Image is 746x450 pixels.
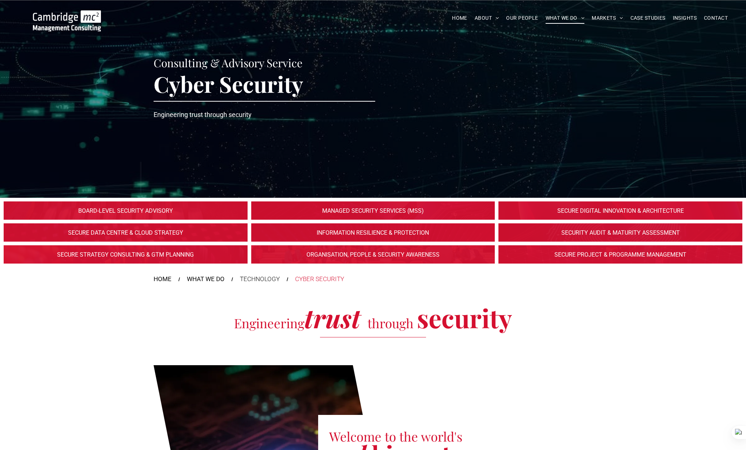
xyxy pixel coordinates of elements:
[154,275,592,284] nav: Breadcrumbs
[542,12,588,24] a: WHAT WE DO
[154,111,252,118] span: Engineering trust through security
[154,69,303,98] span: Cyber Security
[187,275,225,284] a: WHAT WE DO
[502,12,542,24] a: OUR PEOPLE
[33,10,101,31] img: Go to Homepage
[240,275,280,284] div: TECHNOLOGY
[295,275,344,284] div: CYBER SECURITY
[154,56,302,70] span: Consulting & Advisory Service
[588,12,626,24] a: MARKETS
[304,300,361,335] span: trust
[417,300,512,335] span: security
[471,12,503,24] a: ABOUT
[627,12,669,24] a: CASE STUDIES
[154,275,172,284] a: HOME
[368,314,414,332] span: through
[329,428,463,445] span: Welcome to the world's
[700,12,731,24] a: CONTACT
[669,12,700,24] a: INSIGHTS
[234,314,304,332] span: Engineering
[448,12,471,24] a: HOME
